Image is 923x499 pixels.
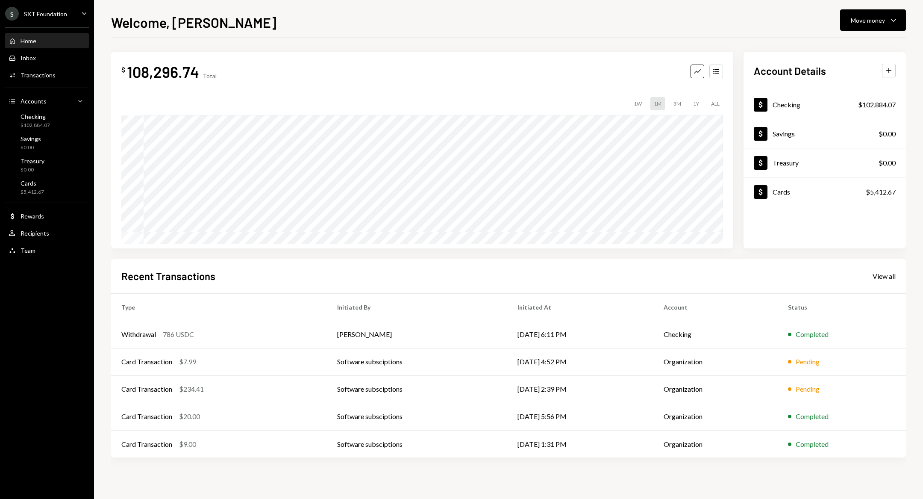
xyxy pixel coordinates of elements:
div: Checking [21,113,50,120]
a: Treasury$0.00 [5,155,89,175]
th: Account [653,293,778,321]
td: [DATE] 1:31 PM [507,430,653,458]
td: Organization [653,375,778,403]
div: Cards [773,188,790,196]
td: [DATE] 4:52 PM [507,348,653,375]
div: Transactions [21,71,56,79]
td: Software subsciptions [327,403,507,430]
div: $ [121,65,125,74]
a: Cards$5,412.67 [5,177,89,198]
td: [DATE] 6:11 PM [507,321,653,348]
div: 3M [670,97,685,110]
div: Cards [21,180,44,187]
h1: Welcome, [PERSON_NAME] [111,14,276,31]
a: Recipients [5,225,89,241]
div: $0.00 [879,129,896,139]
div: Card Transaction [121,357,172,367]
div: Move money [851,16,885,25]
div: S [5,7,19,21]
a: View all [873,271,896,281]
div: 786 USDC [163,329,194,340]
div: Checking [773,100,800,109]
div: Completed [796,411,829,422]
div: ALL [708,97,723,110]
div: $5,412.67 [866,187,896,197]
div: Card Transaction [121,439,172,449]
div: Rewards [21,213,44,220]
a: Savings$0.00 [744,119,906,148]
td: [PERSON_NAME] [327,321,507,348]
div: $9.00 [179,439,196,449]
td: [DATE] 5:56 PM [507,403,653,430]
div: Inbox [21,54,36,62]
div: $102,884.07 [858,100,896,110]
th: Initiated By [327,293,507,321]
div: Treasury [21,157,44,165]
div: Savings [21,135,41,142]
div: Recipients [21,230,49,237]
div: Accounts [21,97,47,105]
a: Accounts [5,93,89,109]
td: Software subsciptions [327,375,507,403]
a: Checking$102,884.07 [744,90,906,119]
h2: Recent Transactions [121,269,215,283]
td: [DATE] 2:39 PM [507,375,653,403]
button: Move money [840,9,906,31]
a: Treasury$0.00 [744,148,906,177]
th: Type [111,293,327,321]
div: Treasury [773,159,799,167]
a: Cards$5,412.67 [744,177,906,206]
div: Completed [796,439,829,449]
a: Checking$102,884.07 [5,110,89,131]
a: Home [5,33,89,48]
div: Team [21,247,35,254]
div: Total [203,72,217,80]
div: SXT Foundation [24,10,67,18]
div: $234.41 [179,384,204,394]
div: Savings [773,130,795,138]
div: $5,412.67 [21,189,44,196]
td: Software subsciptions [327,430,507,458]
a: Inbox [5,50,89,65]
div: Card Transaction [121,411,172,422]
td: Organization [653,430,778,458]
div: 1Y [690,97,703,110]
th: Initiated At [507,293,653,321]
div: Pending [796,357,820,367]
div: $20.00 [179,411,200,422]
a: Team [5,242,89,258]
div: Card Transaction [121,384,172,394]
div: Home [21,37,36,44]
div: 1M [650,97,665,110]
td: Checking [653,321,778,348]
a: Savings$0.00 [5,133,89,153]
div: 1W [630,97,645,110]
div: Pending [796,384,820,394]
td: Software subsciptions [327,348,507,375]
div: $0.00 [21,144,41,151]
div: View all [873,272,896,281]
div: $7.99 [179,357,196,367]
div: Withdrawal [121,329,156,340]
a: Rewards [5,208,89,224]
div: 108,296.74 [127,62,199,81]
div: $0.00 [879,158,896,168]
div: $0.00 [21,166,44,174]
td: Organization [653,348,778,375]
div: Completed [796,329,829,340]
a: Transactions [5,67,89,83]
div: $102,884.07 [21,122,50,129]
th: Status [778,293,906,321]
td: Organization [653,403,778,430]
h2: Account Details [754,64,826,78]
